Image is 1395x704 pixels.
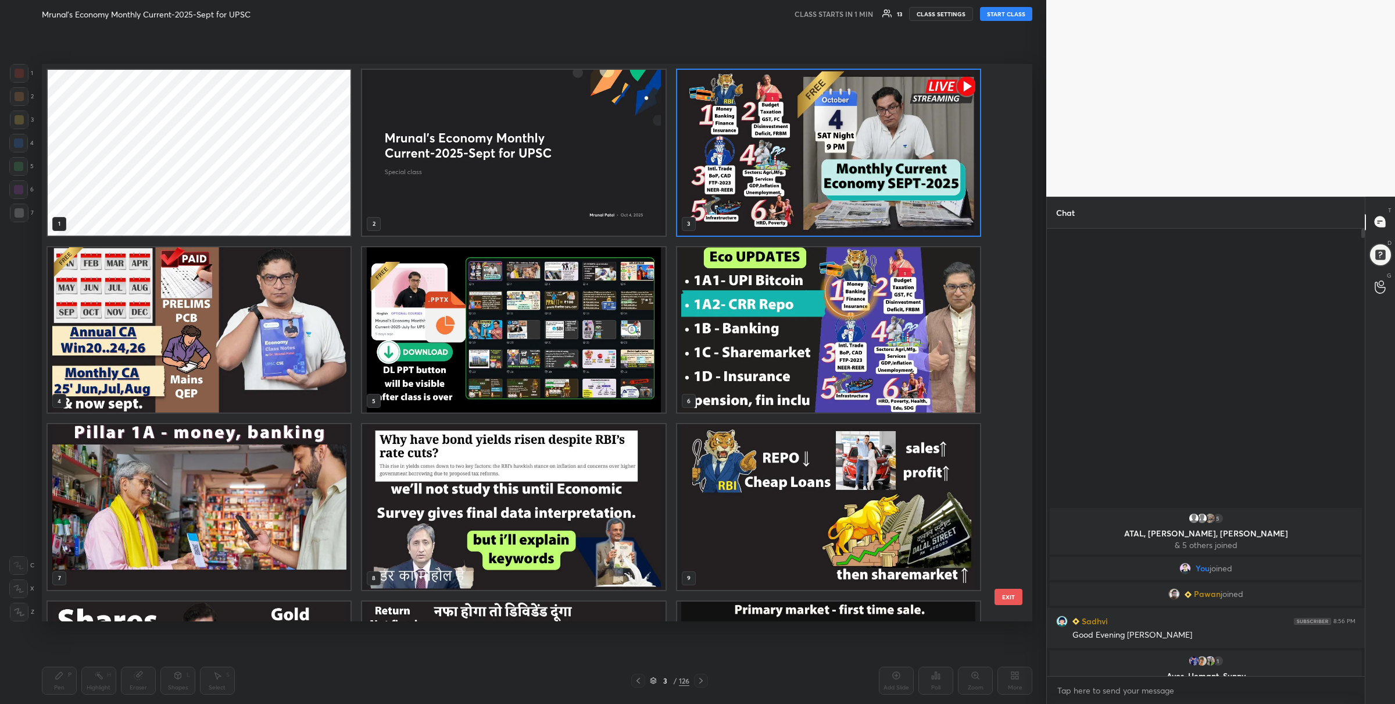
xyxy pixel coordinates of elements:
img: 4P8fHbbgJtejmAAAAAElFTkSuQmCC [1294,617,1331,624]
div: 5 [9,157,34,176]
h6: Sadhvi [1079,615,1108,627]
div: X [9,579,34,598]
img: 1759591596YQBKOW.pdf [677,70,980,236]
img: Learner_Badge_beginner_1_8b307cf2a0.svg [1185,591,1192,598]
span: joined [1221,589,1243,599]
img: 3 [1204,513,1216,524]
span: joined [1210,564,1232,573]
img: f7838e6045a64cb0b5bdb4d5cf7ecc22.jpg [1168,588,1180,600]
img: default.png [1196,513,1208,524]
img: 96702202_E9A8E2BE-0D98-441E-80EF-63D756C1DCC8.png [1056,615,1068,627]
img: 1759591596YQBKOW.pdf [677,424,980,590]
div: 1 [1212,655,1224,667]
img: Learner_Badge_beginner_1_8b307cf2a0.svg [1072,618,1079,625]
h5: CLASS STARTS IN 1 MIN [795,9,873,19]
button: EXIT [995,589,1022,605]
p: & 5 others joined [1057,541,1355,550]
img: 1759591596YQBKOW.pdf [48,424,350,590]
img: 1759591596YQBKOW.pdf [362,424,665,590]
p: G [1387,271,1392,280]
div: 13 [897,11,902,17]
div: C [9,556,34,575]
img: 4d4eb2a25801497abb99d0522f7926c7.jpg [1196,655,1208,667]
span: Pawan [1194,589,1221,599]
div: 4 [9,134,34,152]
img: 1759591596YQBKOW.pdf [677,247,980,413]
img: default.png [1188,513,1200,524]
div: 3 [10,111,34,129]
div: 126 [679,675,689,686]
h4: Mrunal's Economy Monthly Current-2025-Sept for UPSC [42,9,251,20]
img: 1759591596YQBKOW.pdf [48,247,350,413]
span: You [1196,564,1210,573]
div: 1 [10,64,33,83]
button: START CLASS [980,7,1032,21]
img: 41bdcfc46fa7432c915a8f07ecc4605e.jpg [1188,655,1200,667]
div: 8:56 PM [1333,617,1355,624]
div: 3 [659,677,671,684]
p: T [1388,206,1392,215]
div: 7 [10,204,34,222]
img: 803b0548-a136-11f0-9d5e-7e94c2e5c26c.jpg [362,70,665,236]
img: 1759591596YQBKOW.pdf [362,247,665,413]
img: AAcHTtcojfn2OeHjxft5StcYGHnRRPOJMBiWoB9biA2f-LB7WA=s96-c [1204,655,1216,667]
div: Z [10,603,34,621]
p: Chat [1047,197,1084,228]
div: 2 [10,87,34,106]
button: CLASS SETTINGS [909,7,973,21]
div: 5 [1212,513,1224,524]
img: 60d1215eb01f418a8ad72f0857a970c6.jpg [1179,563,1191,574]
div: grid [42,64,1012,621]
div: 6 [9,180,34,199]
div: / [673,677,677,684]
div: grid [1047,506,1365,676]
div: Good Evening [PERSON_NAME] [1072,630,1355,641]
p: Ayes, Hemant, Sunny [1057,671,1355,681]
p: ATAL, [PERSON_NAME], [PERSON_NAME] [1057,529,1355,538]
p: D [1387,239,1392,247]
